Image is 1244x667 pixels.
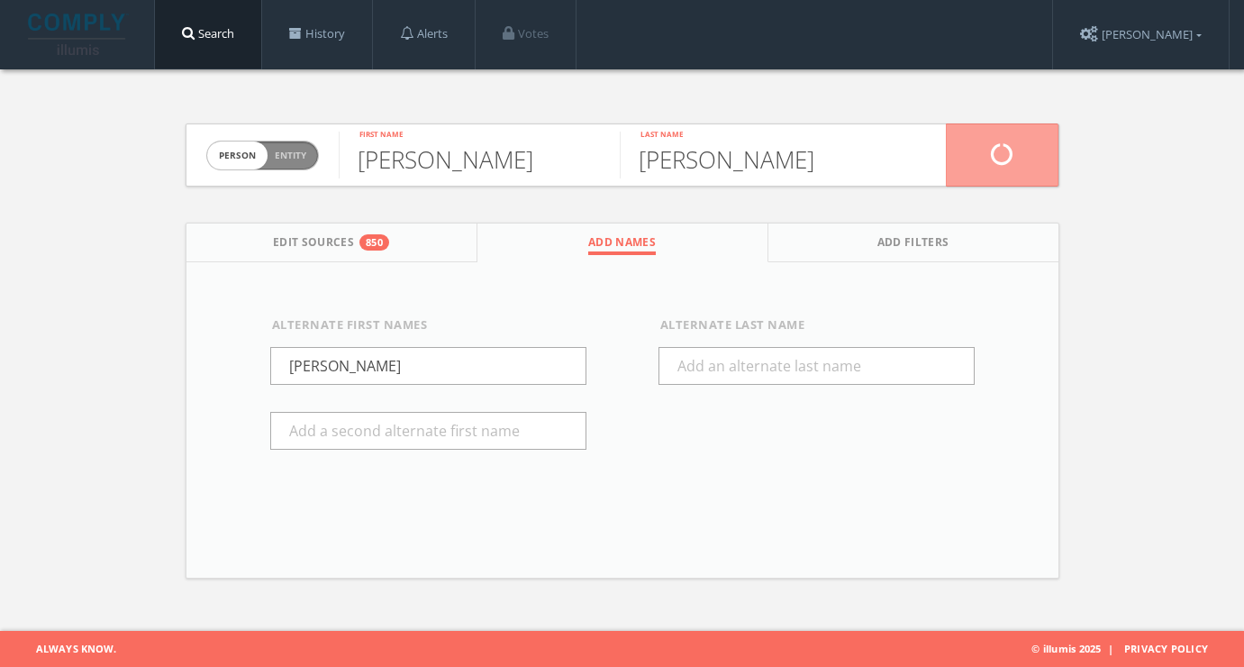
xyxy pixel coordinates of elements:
[275,149,306,162] span: Entity
[1101,642,1121,655] span: |
[272,316,586,334] div: Alternate First Names
[660,316,975,334] div: Alternate Last Name
[1124,642,1208,655] a: Privacy Policy
[14,631,116,667] span: Always Know.
[270,412,586,450] input: Add a second alternate first name
[768,224,1058,262] button: Add Filters
[273,234,354,255] span: Edit Sources
[1031,631,1230,667] span: © illumis 2025
[877,234,949,255] span: Add Filters
[28,14,129,55] img: illumis
[270,347,586,385] input: Add an alternate first name
[207,142,268,169] span: person
[186,224,477,262] button: Edit Sources850
[359,234,389,251] div: 850
[588,234,656,255] span: Add Names
[477,224,768,262] button: Add Names
[658,347,975,385] input: Add an alternate last name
